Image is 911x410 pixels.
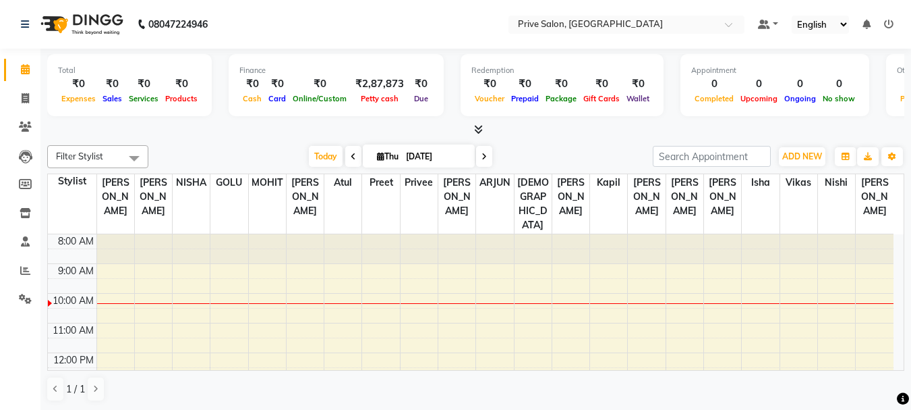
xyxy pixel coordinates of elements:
span: GOLU [210,174,247,191]
div: Appointment [691,65,858,76]
img: logo [34,5,127,43]
span: [PERSON_NAME] [704,174,741,220]
span: Card [265,94,289,103]
span: Prepaid [508,94,542,103]
span: [PERSON_NAME] [287,174,324,220]
div: 10:00 AM [50,294,96,308]
span: Filter Stylist [56,151,103,161]
div: ₹0 [623,76,653,92]
span: 1 / 1 [66,382,85,396]
div: Redemption [471,65,653,76]
span: [PERSON_NAME] [135,174,172,220]
div: ₹0 [409,76,433,92]
span: Services [125,94,162,103]
span: Preet [362,174,399,191]
span: Today [309,146,343,167]
span: [PERSON_NAME] [666,174,703,220]
span: privee [401,174,438,191]
span: ARJUN [476,174,513,191]
span: Products [162,94,201,103]
div: Total [58,65,201,76]
b: 08047224946 [148,5,208,43]
span: isha [742,174,779,191]
div: ₹0 [125,76,162,92]
span: [PERSON_NAME] [438,174,475,220]
span: [PERSON_NAME] [552,174,589,220]
span: Gift Cards [580,94,623,103]
span: Thu [374,151,402,161]
span: MOHIT [249,174,286,191]
div: ₹0 [471,76,508,92]
span: Sales [99,94,125,103]
span: Online/Custom [289,94,350,103]
button: ADD NEW [779,147,825,166]
div: ₹0 [508,76,542,92]
span: Upcoming [737,94,781,103]
div: ₹0 [289,76,350,92]
div: 0 [737,76,781,92]
div: ₹2,87,873 [350,76,409,92]
span: Due [411,94,432,103]
span: Atul [324,174,361,191]
div: 0 [691,76,737,92]
div: 0 [781,76,819,92]
div: Finance [239,65,433,76]
span: [PERSON_NAME] [97,174,134,220]
span: Voucher [471,94,508,103]
span: Completed [691,94,737,103]
span: Expenses [58,94,99,103]
span: No show [819,94,858,103]
span: Ongoing [781,94,819,103]
span: Wallet [623,94,653,103]
input: Search Appointment [653,146,771,167]
div: ₹0 [99,76,125,92]
div: Stylist [48,174,96,188]
span: NISHA [173,174,210,191]
span: [PERSON_NAME] [628,174,665,220]
span: kapil [590,174,627,191]
div: ₹0 [162,76,201,92]
div: ₹0 [239,76,265,92]
span: [DEMOGRAPHIC_DATA] [515,174,552,234]
span: Petty cash [357,94,402,103]
div: 0 [819,76,858,92]
div: 8:00 AM [55,234,96,249]
span: [PERSON_NAME] [856,174,893,220]
div: ₹0 [58,76,99,92]
span: Package [542,94,580,103]
input: 2025-09-04 [402,147,469,167]
div: 9:00 AM [55,264,96,278]
span: Cash [239,94,265,103]
div: ₹0 [580,76,623,92]
div: ₹0 [542,76,580,92]
span: vikas [780,174,817,191]
div: ₹0 [265,76,289,92]
div: 11:00 AM [50,324,96,338]
span: nishi [818,174,855,191]
span: ADD NEW [782,151,822,161]
div: 12:00 PM [51,353,96,367]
